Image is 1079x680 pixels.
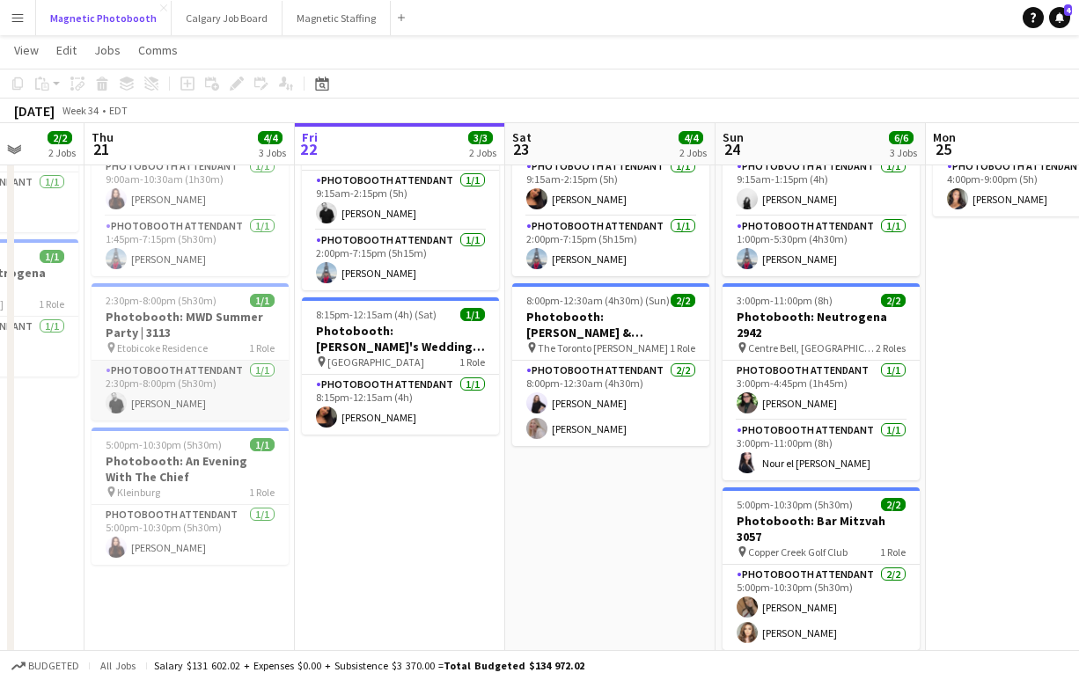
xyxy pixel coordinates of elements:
app-job-card: 5:00pm-10:30pm (5h30m)2/2Photobooth: Bar Mitzvah 3057 Copper Creek Golf Club1 RolePhotobooth Atte... [723,487,920,650]
span: Week 34 [58,104,102,117]
div: 2 Jobs [679,146,707,159]
app-card-role: Photobooth Attendant1/12:00pm-7:15pm (5h15m)[PERSON_NAME] [512,216,709,276]
div: 3 Jobs [259,146,286,159]
h3: Photobooth: Neutrogena 2942 [723,309,920,340]
app-job-card: 9:15am-7:15pm (10h)2/2Photobooth: FanExpo 3129 MTCC2 RolesPhotobooth Attendant1/19:15am-2:15pm (5... [512,95,709,276]
app-card-role: Photobooth Attendant1/13:00pm-11:00pm (8h)Nour el [PERSON_NAME] [723,420,920,480]
app-card-role: Photobooth Attendant1/13:00pm-4:45pm (1h45m)[PERSON_NAME] [723,361,920,420]
div: [DATE] [14,102,55,120]
span: 2/2 [881,498,906,511]
app-job-card: 9:00am-7:15pm (10h15m)2/2Photobooth: FanExpo 3129 MTCC2 RolesPhotobooth Attendant1/19:00am-10:30a... [92,95,289,276]
a: 4 [1049,7,1070,28]
app-card-role: Photobooth Attendant1/12:00pm-7:15pm (5h15m)[PERSON_NAME] [302,230,499,290]
span: 8:15pm-12:15am (4h) (Sat) [316,308,437,321]
span: 1 Role [249,486,275,499]
span: Fri [302,129,318,145]
app-card-role: Photobooth Attendant1/12:30pm-8:00pm (5h30m)[PERSON_NAME] [92,361,289,420]
app-job-card: 8:15pm-12:15am (4h) (Sat)1/1Photobooth: [PERSON_NAME]'s Wedding 2686 [GEOGRAPHIC_DATA]1 RolePhoto... [302,297,499,435]
h3: Photobooth: Bar Mitzvah 3057 [723,513,920,545]
div: 3 Jobs [890,146,917,159]
span: 25 [930,139,956,159]
span: 21 [89,139,114,159]
app-card-role: Photobooth Attendant1/18:15pm-12:15am (4h)[PERSON_NAME] [302,375,499,435]
span: 1/1 [40,250,64,263]
span: Comms [138,42,178,58]
span: 1 Role [670,341,695,355]
span: Total Budgeted $134 972.02 [444,659,584,672]
app-card-role: Photobooth Attendant1/11:45pm-7:15pm (5h30m)[PERSON_NAME] [92,216,289,276]
app-card-role: Photobooth Attendant1/19:15am-2:15pm (5h)[PERSON_NAME] [302,171,499,230]
button: Magnetic Photobooth [36,1,172,35]
span: Etobicoke Residence [117,341,208,355]
span: 23 [510,139,532,159]
span: View [14,42,39,58]
h3: Photobooth: An Evening With The Chief [92,453,289,485]
span: 3:00pm-11:00pm (8h) [737,294,833,307]
button: Calgary Job Board [172,1,283,35]
span: Sat [512,129,532,145]
h3: Photobooth: [PERSON_NAME] & [PERSON_NAME]'s Wedding 2955 [512,309,709,340]
span: 2/2 [881,294,906,307]
span: 4/4 [679,131,703,144]
span: Kleinburg [117,486,160,499]
app-card-role: Photobooth Attendant1/19:00am-10:30am (1h30m)[PERSON_NAME] [92,157,289,216]
app-job-card: 8:00pm-12:30am (4h30m) (Sun)2/2Photobooth: [PERSON_NAME] & [PERSON_NAME]'s Wedding 2955 The Toron... [512,283,709,446]
div: Salary $131 602.02 + Expenses $0.00 + Subsistence $3 370.00 = [154,659,584,672]
span: Edit [56,42,77,58]
span: 2 Roles [876,341,906,355]
a: Jobs [87,39,128,62]
span: 22 [299,139,318,159]
span: Jobs [94,42,121,58]
span: 2/2 [48,131,72,144]
span: 1 Role [249,341,275,355]
app-card-role: Photobooth Attendant1/19:15am-1:15pm (4h)[PERSON_NAME] [723,157,920,216]
span: The Toronto [PERSON_NAME] [538,341,668,355]
span: 8:00pm-12:30am (4h30m) (Sun) [526,294,670,307]
div: EDT [109,104,128,117]
app-job-card: 5:00pm-10:30pm (5h30m)1/1Photobooth: An Evening With The Chief Kleinburg1 RolePhotobooth Attendan... [92,428,289,565]
a: Comms [131,39,185,62]
span: 1 Role [459,355,485,369]
app-card-role: Photobooth Attendant2/25:00pm-10:30pm (5h30m)[PERSON_NAME][PERSON_NAME] [723,565,920,650]
h3: Photobooth: [PERSON_NAME]'s Wedding 2686 [302,323,499,355]
span: 4 [1064,4,1072,16]
app-card-role: Photobooth Attendant1/11:00pm-5:30pm (4h30m)[PERSON_NAME] [723,216,920,276]
app-job-card: 9:15am-5:30pm (8h15m)2/2Photobooth: FanExpo 3129 MTCC2 RolesPhotobooth Attendant1/19:15am-1:15pm ... [723,95,920,276]
span: 3/3 [468,131,493,144]
span: Copper Creek Golf Club [748,545,848,559]
button: Budgeted [9,656,82,676]
app-card-role: Photobooth Attendant1/19:15am-2:15pm (5h)[PERSON_NAME] [512,157,709,216]
span: Sun [723,129,744,145]
app-job-card: In progress9:15am-7:15pm (10h)2/2Photobooth: FanExpo 3129 MTCC2 RolesPhotobooth Attendant1/19:15a... [302,95,499,290]
a: Edit [49,39,84,62]
a: View [7,39,46,62]
app-card-role: Photobooth Attendant2/28:00pm-12:30am (4h30m)[PERSON_NAME][PERSON_NAME] [512,361,709,446]
span: [GEOGRAPHIC_DATA] [327,355,424,369]
span: Budgeted [28,660,79,672]
span: 5:00pm-10:30pm (5h30m) [106,438,222,451]
span: 1 Role [880,545,906,559]
span: Mon [933,129,956,145]
app-job-card: 2:30pm-8:00pm (5h30m)1/1Photobooth: MWD Summer Party | 3113 Etobicoke Residence1 RolePhotobooth A... [92,283,289,420]
span: 5:00pm-10:30pm (5h30m) [737,498,853,511]
span: 2/2 [671,294,695,307]
span: 6/6 [889,131,914,144]
app-job-card: 3:00pm-11:00pm (8h)2/2Photobooth: Neutrogena 2942 Centre Bell, [GEOGRAPHIC_DATA]2 RolesPhotobooth... [723,283,920,480]
span: 1/1 [460,308,485,321]
h3: Photobooth: MWD Summer Party | 3113 [92,309,289,340]
button: Magnetic Staffing [283,1,391,35]
div: 2 Jobs [48,146,76,159]
span: Thu [92,129,114,145]
span: 1/1 [250,294,275,307]
span: 24 [720,139,744,159]
span: 1 Role [39,297,64,311]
